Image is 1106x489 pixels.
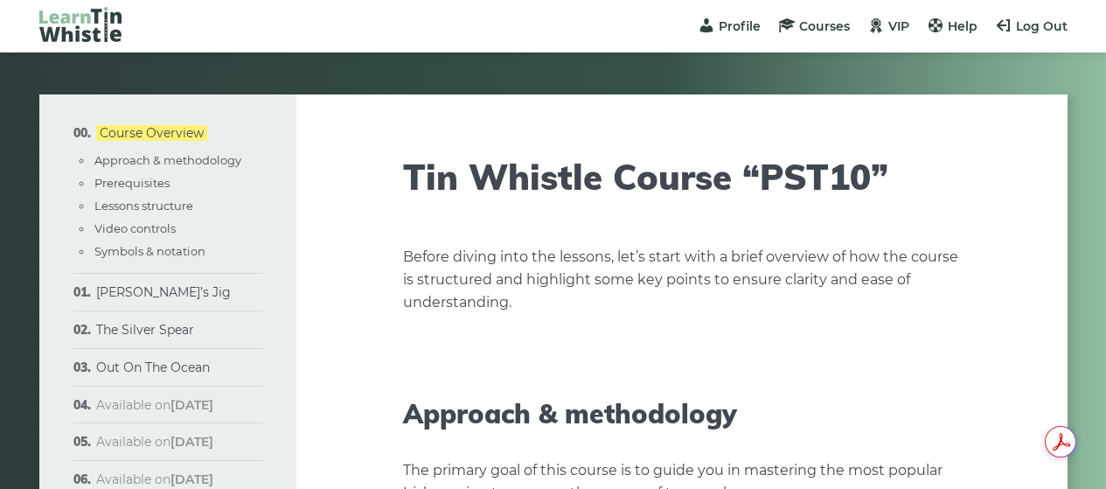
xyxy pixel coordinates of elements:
[888,18,909,34] span: VIP
[799,18,850,34] span: Courses
[403,156,961,198] h1: Tin Whistle Course “PST10”
[170,434,213,450] strong: [DATE]
[1016,18,1068,34] span: Log Out
[170,472,213,487] strong: [DATE]
[96,397,213,413] span: Available on
[96,360,210,375] a: Out On The Ocean
[96,284,231,300] a: [PERSON_NAME]’s Jig
[94,176,170,190] a: Prerequisites
[94,199,193,213] a: Lessons structure
[39,7,122,42] img: LearnTinWhistle.com
[867,18,909,34] a: VIP
[94,153,241,167] a: Approach & methodology
[778,18,850,34] a: Courses
[995,18,1068,34] a: Log Out
[96,434,213,450] span: Available on
[170,397,213,413] strong: [DATE]
[96,125,207,141] a: Course Overview
[927,18,977,34] a: Help
[96,472,213,487] span: Available on
[948,18,977,34] span: Help
[403,398,961,430] h2: Approach & methodology
[94,244,205,258] a: Symbols & notation
[698,18,761,34] a: Profile
[96,322,194,338] a: The Silver Spear
[719,18,761,34] span: Profile
[403,246,961,314] p: Before diving into the lessons, let’s start with a brief overview of how the course is structured...
[94,221,176,235] a: Video controls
